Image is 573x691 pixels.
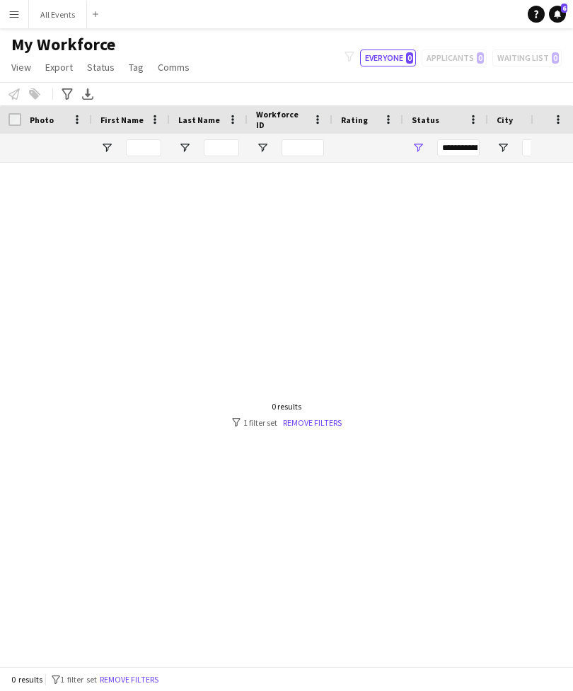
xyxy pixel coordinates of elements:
button: Remove filters [97,672,161,687]
span: First Name [100,115,144,125]
span: Photo [30,115,54,125]
span: Comms [158,61,190,74]
button: Open Filter Menu [178,141,191,154]
span: Tag [129,61,144,74]
button: All Events [29,1,87,28]
span: 0 [406,52,413,64]
span: My Workforce [11,34,115,55]
a: Export [40,58,79,76]
input: City Filter Input [522,139,565,156]
span: Last Name [178,115,220,125]
button: Open Filter Menu [497,141,509,154]
button: Open Filter Menu [412,141,424,154]
div: 0 results [232,401,342,412]
button: Open Filter Menu [100,141,113,154]
span: Export [45,61,73,74]
button: Everyone0 [360,50,416,66]
span: 1 filter set [60,674,97,685]
span: Status [412,115,439,125]
a: Remove filters [283,417,342,428]
input: Last Name Filter Input [204,139,239,156]
a: Comms [152,58,195,76]
app-action-btn: Advanced filters [59,86,76,103]
a: View [6,58,37,76]
span: Rating [341,115,368,125]
a: Tag [123,58,149,76]
a: Status [81,58,120,76]
a: 6 [549,6,566,23]
input: First Name Filter Input [126,139,161,156]
span: Workforce ID [256,109,307,130]
span: View [11,61,31,74]
app-action-btn: Export XLSX [79,86,96,103]
span: Status [87,61,115,74]
span: City [497,115,513,125]
span: 6 [561,4,567,13]
input: Column with Header Selection [8,113,21,126]
button: Open Filter Menu [256,141,269,154]
input: Workforce ID Filter Input [282,139,324,156]
div: 1 filter set [232,417,342,428]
